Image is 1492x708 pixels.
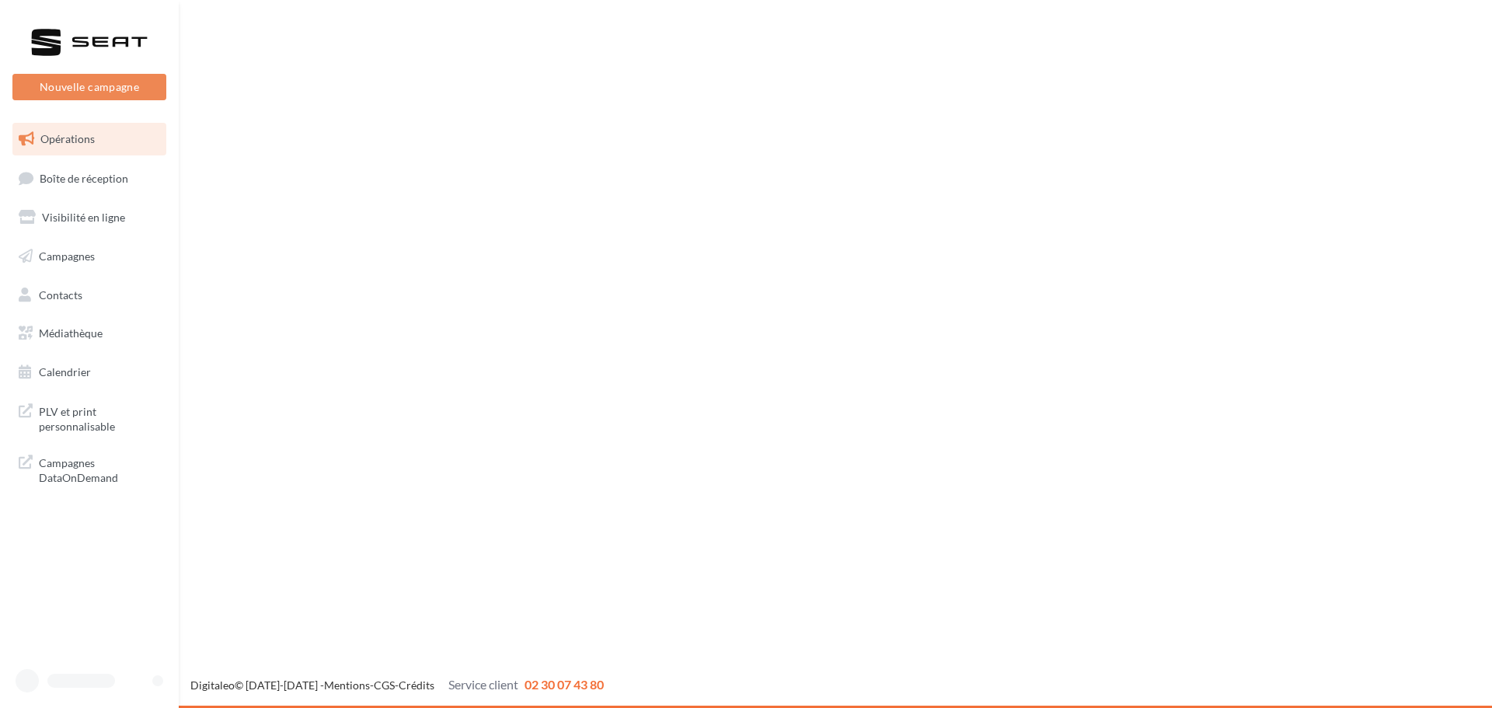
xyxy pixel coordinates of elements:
[42,211,125,224] span: Visibilité en ligne
[39,452,160,486] span: Campagnes DataOnDemand
[324,678,370,692] a: Mentions
[9,123,169,155] a: Opérations
[39,288,82,301] span: Contacts
[9,279,169,312] a: Contacts
[374,678,395,692] a: CGS
[39,365,91,378] span: Calendrier
[40,171,128,184] span: Boîte de réception
[9,356,169,389] a: Calendrier
[190,678,604,692] span: © [DATE]-[DATE] - - -
[9,162,169,195] a: Boîte de réception
[525,677,604,692] span: 02 30 07 43 80
[9,317,169,350] a: Médiathèque
[190,678,235,692] a: Digitaleo
[39,326,103,340] span: Médiathèque
[448,677,518,692] span: Service client
[9,395,169,441] a: PLV et print personnalisable
[40,132,95,145] span: Opérations
[12,74,166,100] button: Nouvelle campagne
[9,446,169,492] a: Campagnes DataOnDemand
[399,678,434,692] a: Crédits
[39,401,160,434] span: PLV et print personnalisable
[9,201,169,234] a: Visibilité en ligne
[9,240,169,273] a: Campagnes
[39,249,95,263] span: Campagnes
